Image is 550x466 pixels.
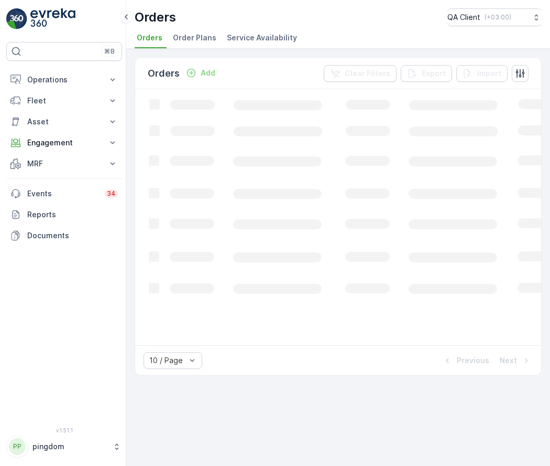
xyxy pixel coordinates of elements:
[6,183,122,204] a: Events34
[6,111,122,132] button: Asset
[201,68,215,78] p: Add
[27,230,118,241] p: Documents
[137,33,162,43] span: Orders
[27,116,101,127] p: Asset
[6,90,122,111] button: Fleet
[447,8,542,26] button: QA Client(+03:00)
[27,209,118,220] p: Reports
[30,8,75,29] img: logo_light-DOdMpM7g.png
[447,12,480,23] p: QA Client
[6,8,27,29] img: logo
[27,137,101,148] p: Engagement
[182,67,219,79] button: Add
[27,188,98,199] p: Events
[173,33,216,43] span: Order Plans
[6,204,122,225] a: Reports
[9,438,26,455] div: PP
[401,65,452,82] button: Export
[499,354,533,367] button: Next
[6,427,122,433] span: v 1.51.1
[6,225,122,246] a: Documents
[32,441,107,452] p: pingdom
[441,354,490,367] button: Previous
[227,33,297,43] span: Service Availability
[485,13,511,22] p: ( +03:00 )
[456,65,508,82] button: Import
[345,68,390,79] p: Clear Filters
[148,66,180,81] p: Orders
[27,158,101,169] p: MRF
[104,47,115,56] p: ⌘B
[135,9,176,26] p: Orders
[457,355,489,366] p: Previous
[500,355,517,366] p: Next
[6,132,122,153] button: Engagement
[6,69,122,90] button: Operations
[27,96,101,106] p: Fleet
[477,68,501,79] p: Import
[6,436,122,458] button: PPpingdom
[27,75,101,85] p: Operations
[422,68,446,79] p: Export
[6,153,122,174] button: MRF
[107,189,116,198] p: 34
[324,65,397,82] button: Clear Filters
